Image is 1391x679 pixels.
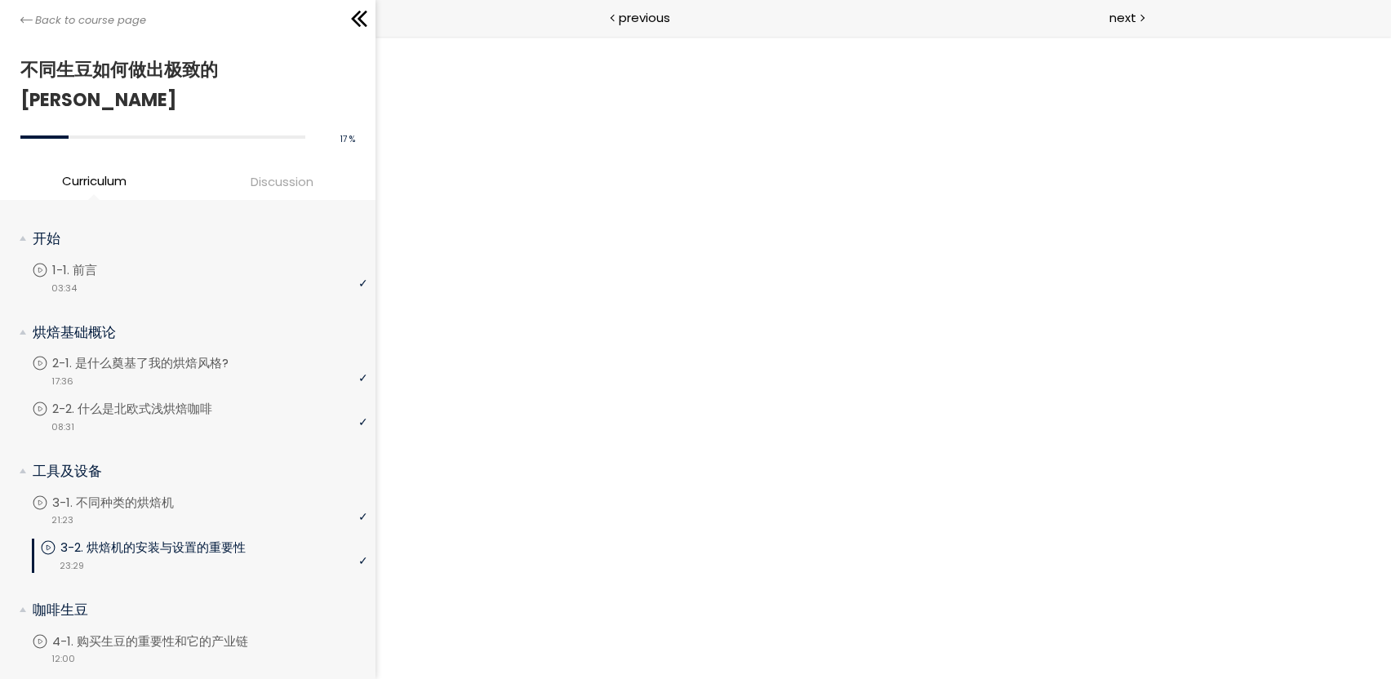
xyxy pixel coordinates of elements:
span: 17 % [340,133,355,145]
p: 2-2. 什么是北欧式浅烘焙咖啡 [52,400,245,418]
p: 工具及设备 [33,461,355,482]
p: 3-2. 烘焙机的安装与设置的重要性 [60,539,278,557]
p: 4-1. 购买生豆的重要性和它的产业链 [52,632,281,650]
p: 1-1. 前言 [52,261,130,279]
a: Back to course page [20,12,146,29]
span: previous [619,8,670,27]
span: 23:29 [60,559,84,573]
p: 咖啡生豆 [33,600,355,620]
span: 21:23 [51,513,73,527]
span: 03:34 [51,282,77,295]
h1: 不同生豆如何做出极致的[PERSON_NAME] [20,55,347,116]
span: 17:36 [51,375,73,388]
p: 开始 [33,229,355,249]
span: Back to course page [35,12,146,29]
span: 08:31 [51,420,74,434]
p: 烘焙基础概论 [33,322,355,343]
span: Discussion [251,172,313,191]
span: 12:00 [51,652,75,666]
span: next [1109,8,1136,27]
span: Curriculum [62,171,127,190]
p: 2-1. 是什么奠基了我的烘焙风格? [52,354,261,372]
p: 3-1. 不同种类的烘焙机 [52,494,207,512]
